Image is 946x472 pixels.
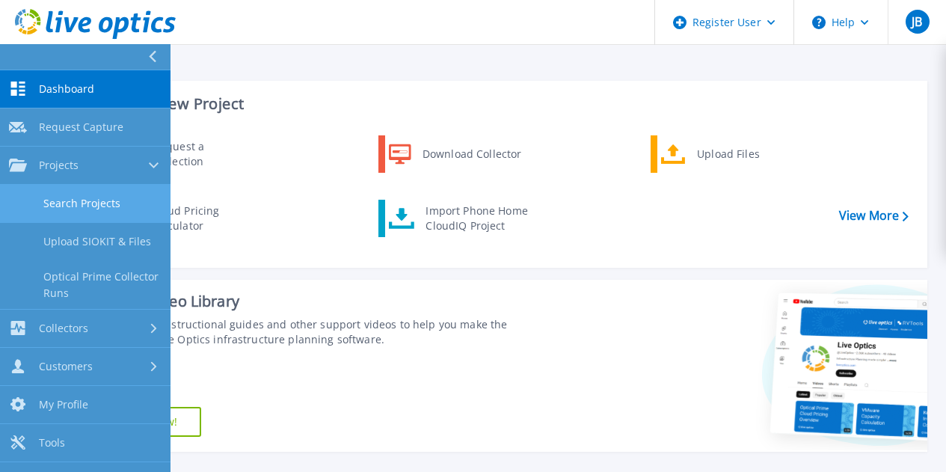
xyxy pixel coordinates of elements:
div: Download Collector [415,139,528,169]
div: Support Video Library [87,292,532,311]
span: JB [912,16,922,28]
a: Download Collector [378,135,532,173]
span: Customers [39,360,93,373]
a: Cloud Pricing Calculator [105,200,259,237]
div: Import Phone Home CloudIQ Project [418,203,535,233]
a: View More [839,209,909,223]
div: Request a Collection [146,139,255,169]
span: Tools [39,436,65,450]
span: Collectors [39,322,88,335]
h3: Start a New Project [106,96,908,112]
span: Request Capture [39,120,123,134]
div: Upload Files [689,139,800,169]
a: Request a Collection [105,135,259,173]
a: Upload Files [651,135,804,173]
div: Cloud Pricing Calculator [144,203,255,233]
span: Dashboard [39,82,94,96]
span: Projects [39,159,79,172]
span: My Profile [39,398,88,411]
div: Find tutorials, instructional guides and other support videos to help you make the most of your L... [87,317,532,347]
